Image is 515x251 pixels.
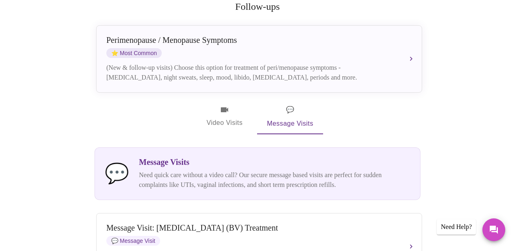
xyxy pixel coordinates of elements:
p: Need quick care without a video call? Our secure message based visits are perfect for sudden comp... [139,170,410,190]
div: Perimenopause / Menopause Symptoms [106,36,396,45]
span: star [111,50,118,56]
h2: Follow-ups [95,1,420,12]
span: Most Common [106,48,162,58]
span: Message Visits [267,104,313,129]
div: Need Help? [437,219,476,235]
div: Message Visit: [MEDICAL_DATA] (BV) Treatment [106,223,396,233]
span: Video Visits [202,105,247,129]
button: Perimenopause / Menopause SymptomsstarMost Common(New & follow-up visits) Choose this option for ... [96,25,422,93]
h3: Message Visits [139,158,410,167]
span: message [105,162,129,184]
button: Messages [482,218,505,241]
div: (New & follow-up visits) Choose this option for treatment of peri/menopause symptoms - [MEDICAL_D... [106,63,396,82]
span: message [111,238,118,244]
span: Message Visit [106,236,160,246]
span: message [286,104,294,116]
